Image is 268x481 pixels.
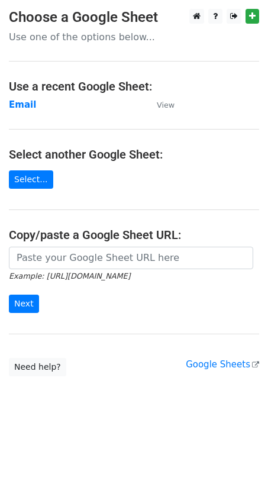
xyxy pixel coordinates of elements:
[145,99,175,110] a: View
[9,295,39,313] input: Next
[9,9,259,26] h3: Choose a Google Sheet
[9,31,259,43] p: Use one of the options below...
[157,101,175,109] small: View
[9,99,36,110] a: Email
[9,358,66,376] a: Need help?
[9,170,53,189] a: Select...
[9,147,259,162] h4: Select another Google Sheet:
[186,359,259,370] a: Google Sheets
[9,247,253,269] input: Paste your Google Sheet URL here
[9,79,259,93] h4: Use a recent Google Sheet:
[9,272,130,280] small: Example: [URL][DOMAIN_NAME]
[9,228,259,242] h4: Copy/paste a Google Sheet URL:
